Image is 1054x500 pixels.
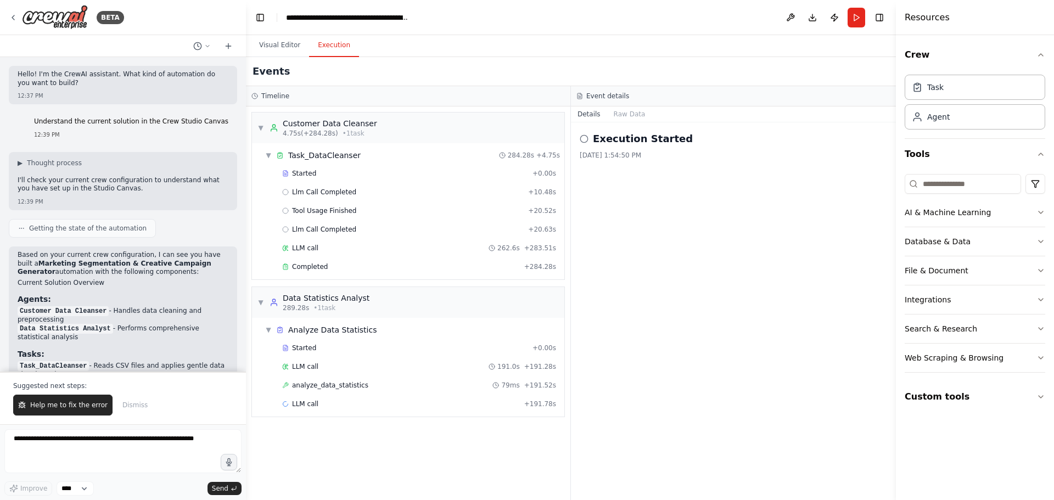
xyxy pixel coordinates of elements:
[4,481,52,496] button: Improve
[212,484,228,493] span: Send
[221,454,237,470] button: Click to speak your automation idea
[18,159,23,167] span: ▶
[497,362,520,371] span: 191.0s
[97,11,124,24] div: BETA
[528,188,556,196] span: + 10.48s
[18,361,89,371] code: Task_DataCleanser
[30,401,108,409] span: Help me to fix the error
[524,381,556,390] span: + 191.52s
[220,40,237,53] button: Start a new chat
[18,92,228,100] div: 12:37 PM
[872,10,887,25] button: Hide right sidebar
[292,381,368,390] span: analyze_data_statistics
[18,176,228,193] p: I'll check your current crew configuration to understand what you have set up in the Studio Canvas.
[283,293,369,304] div: Data Statistics Analyst
[117,395,153,415] button: Dismiss
[292,225,356,234] span: Llm Call Completed
[905,256,1045,285] button: File & Document
[905,207,991,218] div: AI & Machine Learning
[528,206,556,215] span: + 20.52s
[292,206,357,215] span: Tool Usage Finished
[501,381,519,390] span: 79ms
[497,244,520,252] span: 262.6s
[292,244,318,252] span: LLM call
[18,350,44,358] strong: Tasks:
[532,344,556,352] span: + 0.00s
[18,295,51,304] strong: Agents:
[905,314,1045,343] button: Search & Research
[18,198,228,206] div: 12:39 PM
[536,151,560,160] span: + 4.75s
[189,40,215,53] button: Switch to previous chat
[13,381,233,390] p: Suggested next steps:
[571,106,607,122] button: Details
[288,324,377,335] div: Analyze Data Statistics
[34,131,228,139] div: 12:39 PM
[905,285,1045,314] button: Integrations
[524,362,556,371] span: + 191.28s
[927,82,944,93] div: Task
[292,169,316,178] span: Started
[905,40,1045,70] button: Crew
[343,129,365,138] span: • 1 task
[288,150,361,161] div: Task_DataCleanser
[122,401,148,409] span: Dismiss
[905,70,1045,138] div: Crew
[313,304,335,312] span: • 1 task
[905,227,1045,256] button: Database & Data
[22,5,88,30] img: Logo
[18,279,228,288] h2: Current Solution Overview
[528,225,556,234] span: + 20.63s
[292,188,356,196] span: Llm Call Completed
[292,344,316,352] span: Started
[283,129,338,138] span: 4.75s (+284.28s)
[283,304,309,312] span: 289.28s
[508,151,534,160] span: 284.28s
[905,170,1045,381] div: Tools
[593,131,693,147] h2: Execution Started
[18,362,228,379] li: - Reads CSV files and applies gentle data cleaning rules
[18,159,82,167] button: ▶Thought process
[253,64,290,79] h2: Events
[257,123,264,132] span: ▼
[292,362,318,371] span: LLM call
[524,244,556,252] span: + 283.51s
[18,306,109,316] code: Customer Data Cleanser
[524,262,556,271] span: + 284.28s
[18,324,113,334] code: Data Statistics Analyst
[905,198,1045,227] button: AI & Machine Learning
[257,298,264,307] span: ▼
[20,484,47,493] span: Improve
[292,400,318,408] span: LLM call
[309,34,359,57] button: Execution
[34,117,228,126] p: Understand the current solution in the Crew Studio Canvas
[292,262,328,271] span: Completed
[905,294,951,305] div: Integrations
[13,395,113,415] button: Help me to fix the error
[607,106,652,122] button: Raw Data
[905,139,1045,170] button: Tools
[29,224,147,233] span: Getting the state of the automation
[265,325,272,334] span: ▼
[532,169,556,178] span: + 0.00s
[261,92,289,100] h3: Timeline
[586,92,629,100] h3: Event details
[927,111,950,122] div: Agent
[250,34,309,57] button: Visual Editor
[905,352,1003,363] div: Web Scraping & Browsing
[18,324,228,342] li: - Performs comprehensive statistical analysis
[253,10,268,25] button: Hide left sidebar
[905,11,950,24] h4: Resources
[265,151,272,160] span: ▼
[286,12,410,23] nav: breadcrumb
[905,344,1045,372] button: Web Scraping & Browsing
[283,118,377,129] div: Customer Data Cleanser
[905,323,977,334] div: Search & Research
[27,159,82,167] span: Thought process
[905,236,971,247] div: Database & Data
[580,151,887,160] div: [DATE] 1:54:50 PM
[208,482,242,495] button: Send
[18,251,228,277] p: Based on your current crew configuration, I can see you have built a automation with the followin...
[18,307,228,324] li: - Handles data cleaning and preprocessing
[18,260,211,276] strong: Marketing Segmentation & Creative Campaign Generator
